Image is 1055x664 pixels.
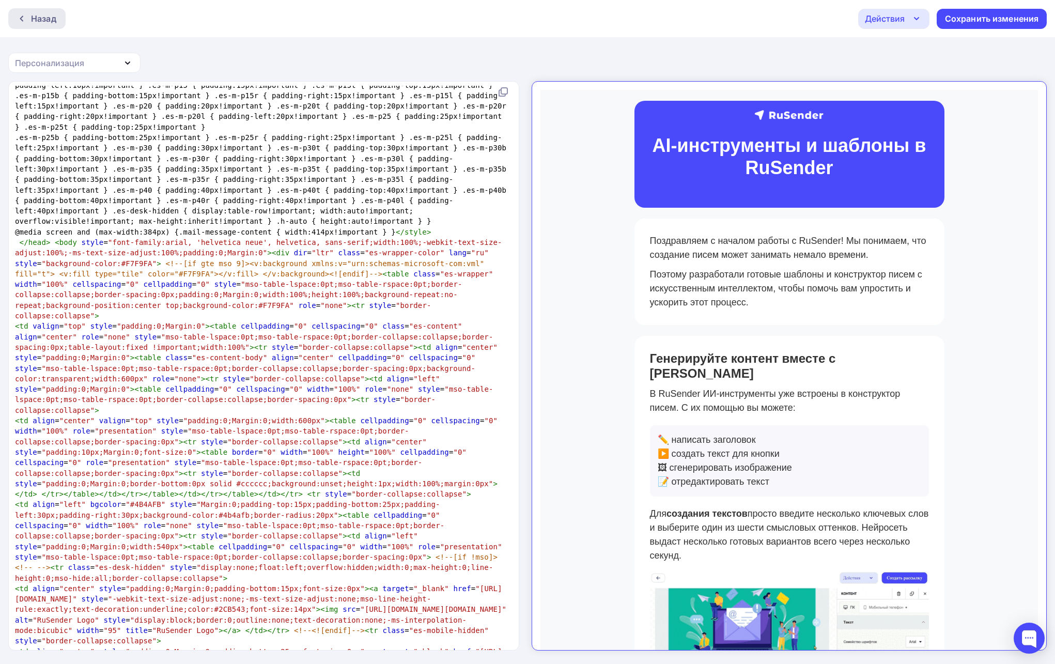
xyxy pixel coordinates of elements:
span: > [157,259,161,268]
span: style [161,427,183,435]
span: "0" [196,280,210,288]
span: style [15,553,37,561]
span: table.es-social td { display:inline-block!important } .es-m-p5 { padding:5px!important } .es-m-p5... [15,39,511,131]
span: < [307,490,312,498]
span: "0" [365,322,378,330]
span: @media screen and (max-width:384px) {.mail-message-content { width:414px!important } } [15,228,431,236]
span: width [77,626,99,635]
span: "border-collapse:collapse" [227,469,343,477]
span: td [351,469,360,477]
span: "0" [263,448,276,456]
span: "#4B4AFB" [126,500,165,508]
span: "es-content" [409,322,462,330]
span: "border-collapse:collapse" [351,490,467,498]
span: style [170,563,192,572]
span: "0" [462,353,476,362]
span: ></ [219,626,232,635]
span: "top" [64,322,86,330]
span: table [152,490,175,498]
p: Для просто введите несколько ключевых слов и выберите один из шести смысловых оттенков. Нейросеть... [110,417,389,473]
span: >< [343,469,351,477]
span: >< [179,532,188,540]
span: style [223,375,245,383]
span: td [24,490,33,498]
span: style [214,280,237,288]
p: ✏️ написать заголовок [117,343,381,357]
img: Картинка "Первые шаги при создании рассылки" [110,478,389,647]
span: = = = = = = = = = = = = = = = = = = = = = [15,416,502,498]
span: align [436,343,458,351]
span: "95" [103,626,121,635]
span: class [382,322,405,330]
span: >< [196,448,205,456]
span: style [99,584,121,593]
span: < [55,238,59,246]
span: table [139,385,161,393]
span: "display:block;border:0;outline:none;text-decoration:none;-ms-interpolation-mode:bicubic" [15,616,467,635]
p: 📝 отредактировать текст [117,385,381,399]
span: "mso-table-lspace:0pt;mso-table-rspace:0pt;border-collapse:collapse;border-spacing:0px" [15,458,422,477]
span: class [165,353,188,362]
span: style [374,395,396,404]
span: table [334,416,356,425]
span: "center" [391,438,427,446]
div: Назад [31,12,56,25]
b: AI-инструменты и шаблоны в RuSender [112,45,386,88]
span: "0" [68,458,82,467]
span: "es-desk-hidden" [95,563,165,572]
span: ></ [219,490,232,498]
div: Персонализация [15,57,84,69]
span: "100%" [334,385,360,393]
span: cellspacing [409,353,458,362]
span: style [15,364,37,373]
span: "padding:0;Margin:0;width:540px" [41,543,183,551]
span: style [15,480,37,488]
span: > [299,490,303,498]
span: td [188,490,196,498]
span: "0" [453,448,467,456]
span: = = = = = = = = = = = = = = = = = = [15,500,506,582]
span: "none" [387,385,413,393]
span: cellpadding [144,280,192,288]
span: >< [250,343,258,351]
span: >< [325,416,334,425]
span: "RuSender Logo" [152,626,219,635]
span: >< [179,438,188,446]
span: role [152,375,170,383]
span: td [374,375,382,383]
button: Персонализация [8,53,141,73]
span: "padding:0;Margin:0" [117,322,205,330]
span: ></ [175,490,188,498]
span: "100%" [41,280,68,288]
span: "left" [413,375,440,383]
span: style [90,322,113,330]
span: href [453,584,471,593]
span: "center" [59,416,95,425]
span: td [254,626,263,635]
span: >< [130,353,139,362]
span: style [157,416,179,425]
span: < [15,584,20,593]
span: "display:none;float:left;overflow:hidden;width:0;max-height:0;line-height:0;mso-hide:all;border-c... [15,563,493,582]
span: >< [343,438,351,446]
span: "es-wrapper" [440,270,493,278]
p: ▶️ создать текст для кнопки [117,357,381,371]
img: RuSender Logo [214,19,284,32]
span: table [205,448,227,456]
span: tr [258,343,267,351]
span: cellpadding [374,511,422,519]
span: "border-collapse:collapse" [15,395,436,414]
span: "es-content-body" [192,353,268,362]
span: cellpadding [165,385,214,393]
span: tr [51,490,59,498]
span: role [365,385,382,393]
span: style [201,438,223,446]
span: "padding:0;Margin:0" [41,385,130,393]
span: valign [99,416,126,425]
span: dir [294,249,307,257]
span: tr [312,490,320,498]
span: ></ [117,490,130,498]
span: > [237,626,241,635]
span: "Margin:0;padding-top:15px;padding-bottom:25px;padding-left:30px;padding-right:30px;background-co... [15,500,440,519]
span: cellpadding [360,416,409,425]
